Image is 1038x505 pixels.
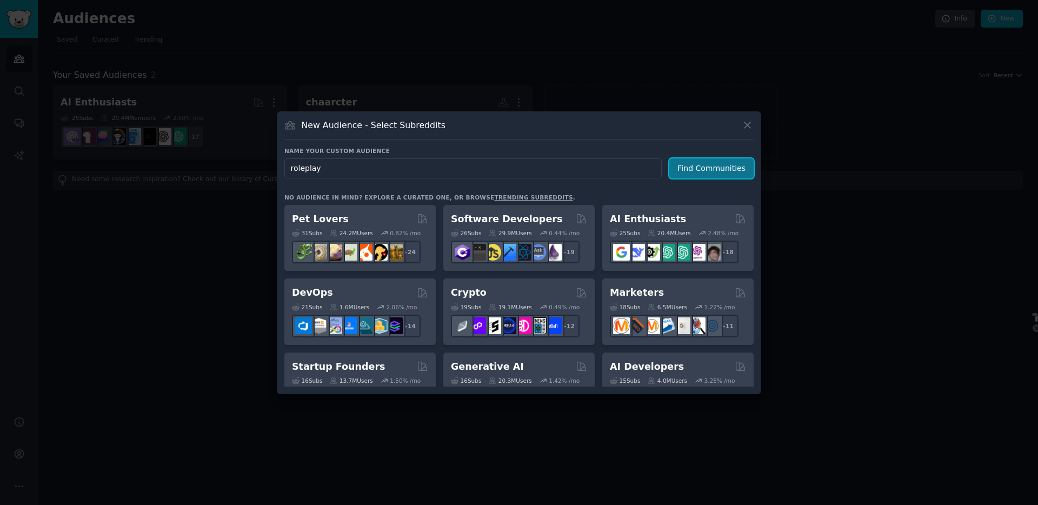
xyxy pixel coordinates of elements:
[386,244,403,261] img: dogbreed
[390,377,421,384] div: 1.50 % /mo
[658,244,675,261] img: chatgpt_promptDesign
[613,244,630,261] img: GoogleGeminiAI
[302,119,445,131] h3: New Audience - Select Subreddits
[704,317,721,334] img: OnlineMarketing
[330,303,369,311] div: 1.6M Users
[484,244,501,261] img: learnjavascript
[292,377,322,384] div: 16 Sub s
[648,377,687,384] div: 4.0M Users
[292,229,322,237] div: 31 Sub s
[469,244,486,261] img: software
[454,244,471,261] img: csharp
[648,303,687,311] div: 6.5M Users
[716,315,738,337] div: + 11
[284,147,754,155] h3: Name your custom audience
[610,303,640,311] div: 18 Sub s
[704,244,721,261] img: ArtificalIntelligence
[610,212,686,226] h2: AI Enthusiasts
[549,229,580,237] div: 0.44 % /mo
[610,229,640,237] div: 25 Sub s
[295,317,312,334] img: azuredevops
[341,244,357,261] img: turtle
[398,315,421,337] div: + 14
[387,303,417,311] div: 2.06 % /mo
[643,244,660,261] img: AItoolsCatalog
[325,244,342,261] img: leopardgeckos
[310,244,327,261] img: ballpython
[530,244,547,261] img: AskComputerScience
[356,244,372,261] img: cockatiel
[325,317,342,334] img: Docker_DevOps
[489,303,531,311] div: 19.1M Users
[643,317,660,334] img: AskMarketing
[292,286,333,300] h2: DevOps
[704,303,735,311] div: 1.22 % /mo
[658,317,675,334] img: Emailmarketing
[451,212,562,226] h2: Software Developers
[451,286,487,300] h2: Crypto
[708,229,738,237] div: 2.48 % /mo
[341,317,357,334] img: DevOpsLinks
[628,317,645,334] img: bigseo
[500,317,516,334] img: web3
[469,317,486,334] img: 0xPolygon
[549,377,580,384] div: 1.42 % /mo
[284,158,662,178] input: Pick a short name, like "Digital Marketers" or "Movie-Goers"
[484,317,501,334] img: ethstaker
[545,244,562,261] img: elixir
[515,317,531,334] img: defiblockchain
[292,212,349,226] h2: Pet Lovers
[451,303,481,311] div: 19 Sub s
[494,194,573,201] a: trending subreddits
[674,317,690,334] img: googleads
[284,194,575,201] div: No audience in mind? Explore a curated one, or browse .
[454,317,471,334] img: ethfinance
[489,377,531,384] div: 20.3M Users
[557,241,580,263] div: + 19
[515,244,531,261] img: reactnative
[390,229,421,237] div: 0.82 % /mo
[674,244,690,261] img: chatgpt_prompts_
[330,229,372,237] div: 24.2M Users
[292,303,322,311] div: 21 Sub s
[371,244,388,261] img: PetAdvice
[669,158,754,178] button: Find Communities
[356,317,372,334] img: platformengineering
[716,241,738,263] div: + 18
[398,241,421,263] div: + 24
[530,317,547,334] img: CryptoNews
[613,317,630,334] img: content_marketing
[489,229,531,237] div: 29.9M Users
[648,229,690,237] div: 20.4M Users
[295,244,312,261] img: herpetology
[371,317,388,334] img: aws_cdk
[451,229,481,237] div: 26 Sub s
[386,317,403,334] img: PlatformEngineers
[549,303,580,311] div: 0.49 % /mo
[610,377,640,384] div: 15 Sub s
[545,317,562,334] img: defi_
[310,317,327,334] img: AWS_Certified_Experts
[610,286,664,300] h2: Marketers
[292,360,385,374] h2: Startup Founders
[451,377,481,384] div: 16 Sub s
[451,360,524,374] h2: Generative AI
[610,360,684,374] h2: AI Developers
[628,244,645,261] img: DeepSeek
[557,315,580,337] div: + 12
[330,377,372,384] div: 13.7M Users
[500,244,516,261] img: iOSProgramming
[704,377,735,384] div: 3.25 % /mo
[689,244,706,261] img: OpenAIDev
[689,317,706,334] img: MarketingResearch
